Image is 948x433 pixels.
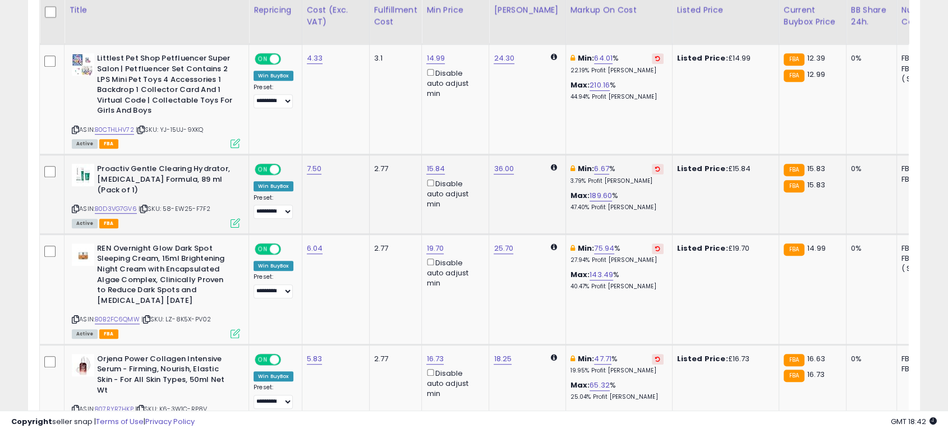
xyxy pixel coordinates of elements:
div: 0% [851,243,888,254]
b: Min: [578,53,595,63]
div: Disable auto adjust min [426,177,480,210]
img: 51dKyRIuqvL._SL40_.jpg [72,53,94,76]
div: FBM: 1 [901,364,938,374]
a: 4.33 [307,53,323,64]
b: Listed Price: [677,163,728,174]
a: 47.71 [594,353,611,365]
b: Min: [578,163,595,174]
div: Title [69,4,244,16]
a: 19.70 [426,243,444,254]
span: 16.73 [807,369,825,380]
div: Preset: [254,273,293,298]
b: Listed Price: [677,53,728,63]
div: ASIN: [72,164,240,226]
div: £19.70 [677,243,770,254]
a: B0B2FC6QMW [95,315,140,324]
div: % [570,80,664,101]
div: Disable auto adjust min [426,67,480,99]
a: 75.94 [594,243,614,254]
a: 210.16 [590,80,610,91]
span: 15.83 [807,163,825,174]
a: 16.73 [426,353,444,365]
div: % [570,164,664,185]
small: FBA [784,354,804,366]
div: % [570,191,664,211]
span: All listings currently available for purchase on Amazon [72,329,98,339]
div: FBA: 5 [901,53,938,63]
div: Win BuyBox [254,181,293,191]
div: FBM: 2 [901,64,938,74]
p: 19.95% Profit [PERSON_NAME] [570,367,664,375]
div: 2.77 [374,164,413,174]
div: 0% [851,53,888,63]
span: 2025-10-6 18:42 GMT [891,416,937,427]
div: Win BuyBox [254,371,293,381]
b: Min: [578,243,595,254]
a: 6.67 [594,163,609,174]
div: Current Buybox Price [784,4,841,28]
small: FBA [784,243,804,256]
span: FBA [99,139,118,149]
span: 16.63 [807,353,825,364]
div: [PERSON_NAME] [494,4,560,16]
div: 2.77 [374,243,413,254]
span: FBA [99,219,118,228]
div: FBM: 1 [901,254,938,264]
div: % [570,354,664,375]
div: Min Price [426,4,484,16]
b: REN Overnight Glow Dark Spot Sleeping Cream, 15ml Brightening Night Cream with Encapsulated Algae... [97,243,233,308]
div: Win BuyBox [254,261,293,271]
p: 25.04% Profit [PERSON_NAME] [570,393,664,401]
div: % [570,53,664,74]
span: OFF [279,165,297,174]
a: 24.30 [494,53,514,64]
div: £14.99 [677,53,770,63]
div: FBM: 2 [901,174,938,185]
span: ON [256,165,270,174]
span: OFF [279,54,297,64]
span: OFF [279,354,297,364]
span: | SKU: YJ-15UJ-9XKQ [136,125,203,134]
a: 25.70 [494,243,513,254]
div: % [570,243,664,264]
div: Listed Price [677,4,774,16]
span: OFF [279,244,297,254]
b: Listed Price: [677,353,728,364]
p: 47.40% Profit [PERSON_NAME] [570,204,664,211]
small: FBA [784,53,804,66]
div: Disable auto adjust min [426,367,480,399]
div: ASIN: [72,53,240,147]
img: 31k7diREsPL._SL40_.jpg [72,354,94,376]
p: 40.47% Profit [PERSON_NAME] [570,283,664,291]
b: Max: [570,190,590,201]
b: Max: [570,380,590,390]
a: 5.83 [307,353,323,365]
p: 3.79% Profit [PERSON_NAME] [570,177,664,185]
div: 3.1 [374,53,413,63]
a: 18.25 [494,353,512,365]
div: FBA: 17 [901,164,938,174]
span: | SKU: 58-EW25-F7F2 [139,204,210,213]
small: FBA [784,70,804,82]
b: Min: [578,353,595,364]
a: B0D3VG7GV6 [95,204,137,214]
div: £15.84 [677,164,770,174]
p: 44.94% Profit [PERSON_NAME] [570,93,664,101]
a: 36.00 [494,163,514,174]
span: ON [256,244,270,254]
div: Num of Comp. [901,4,942,28]
div: FBA: 9 [901,354,938,364]
span: All listings currently available for purchase on Amazon [72,139,98,149]
img: 311YaM5SI9L._SL40_.jpg [72,243,94,266]
div: Fulfillment Cost [374,4,417,28]
a: 143.49 [590,269,613,280]
div: ( SFP: 1 ) [901,264,938,274]
small: FBA [784,180,804,192]
div: £16.73 [677,354,770,364]
a: B0CTHLHV72 [95,125,134,135]
strong: Copyright [11,416,52,427]
span: 15.83 [807,179,825,190]
span: 14.99 [807,243,826,254]
div: 2.77 [374,354,413,364]
small: FBA [784,370,804,382]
